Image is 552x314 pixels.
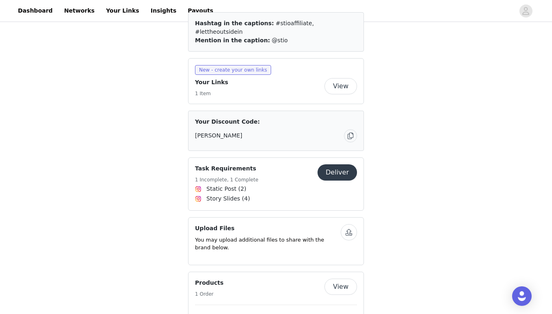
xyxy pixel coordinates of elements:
[512,286,532,306] div: Open Intercom Messenger
[195,78,228,87] h4: Your Links
[324,279,357,295] button: View
[195,290,223,298] h5: 1 Order
[188,157,364,211] div: Task Requirements
[195,236,341,252] p: You may upload additional files to share with the brand below.
[195,20,314,35] span: #stioaffiliate, #lettheoutsidein
[195,118,260,126] span: Your Discount Code:
[101,2,144,20] a: Your Links
[59,2,99,20] a: Networks
[272,37,288,44] span: @stio
[195,279,223,287] h4: Products
[195,196,202,202] img: Instagram Icon
[206,185,246,193] span: Static Post (2)
[13,2,57,20] a: Dashboard
[195,20,274,26] span: Hashtag in the captions:
[195,164,258,173] h4: Task Requirements
[183,2,218,20] a: Payouts
[522,4,530,17] div: avatar
[318,164,357,181] button: Deliver
[146,2,181,20] a: Insights
[195,65,271,75] span: New - create your own links
[324,78,357,94] button: View
[206,194,250,203] span: Story Slides (4)
[195,186,202,192] img: Instagram Icon
[195,224,341,233] h4: Upload Files
[195,131,242,140] span: [PERSON_NAME]
[195,90,228,97] h5: 1 Item
[195,37,270,44] span: Mention in the caption:
[195,176,258,183] h5: 1 Incomplete, 1 Complete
